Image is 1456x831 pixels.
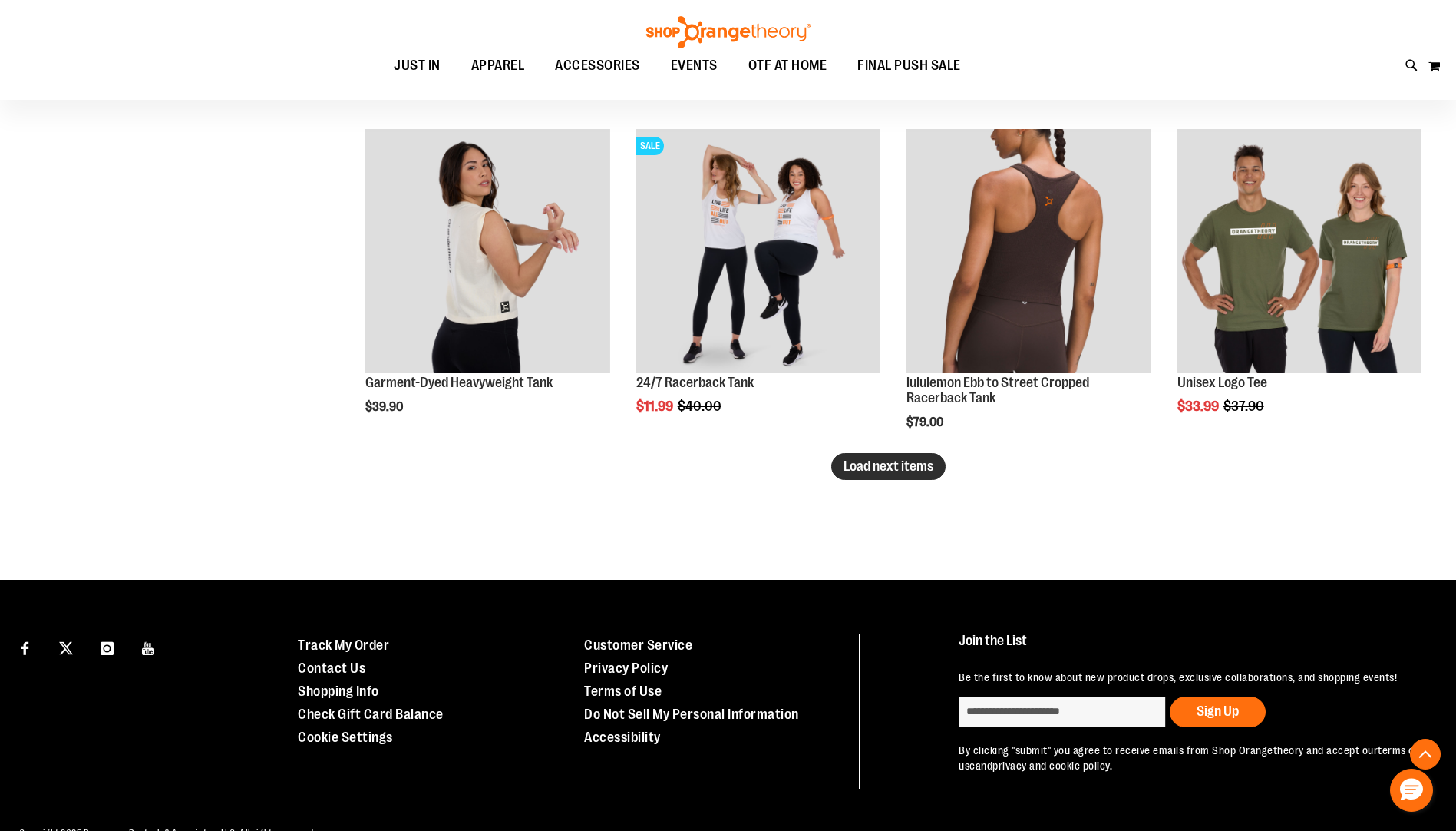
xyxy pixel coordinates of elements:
img: Twitter [59,641,73,655]
span: APPAREL [471,48,525,83]
span: EVENTS [671,48,718,83]
div: product [899,121,1158,468]
img: OTF lululemon Womens Ebb to Street Cropped Racerback Tank Brown [906,129,1151,373]
a: ACCESSORIES [540,48,655,84]
a: 24/7 Racerback Tank [636,375,754,390]
a: Privacy Policy [584,660,668,676]
input: enter email [959,697,1166,727]
a: APPAREL [456,48,540,83]
h4: Join the List [959,634,1421,662]
a: Visit our Instagram page [94,634,121,660]
span: $39.90 [365,400,405,414]
a: EVENTS [655,48,733,84]
a: JUST IN [378,48,456,84]
a: Unisex Logo Tee [1177,129,1421,376]
a: lululemon Ebb to Street Cropped Racerback Tank [906,375,1089,406]
div: product [629,121,888,453]
img: Shop Orangetheory [644,16,813,48]
button: Back To Top [1410,739,1441,770]
img: Garment-Dyed Heavyweight Tank [365,129,609,373]
a: Cookie Settings [298,730,393,745]
a: Terms of Use [584,684,662,699]
span: $79.00 [906,415,946,429]
a: Visit our X page [53,634,80,660]
a: Unisex Logo Tee [1177,375,1267,390]
span: FINAL PUSH SALE [857,48,961,83]
div: product [1170,121,1429,453]
span: Sign Up [1197,704,1239,719]
a: Customer Service [584,637,692,653]
a: FINAL PUSH SALE [842,48,976,84]
img: Unisex Logo Tee [1177,129,1421,373]
a: 24/7 Racerback TankSALE [636,129,880,376]
span: $33.99 [1177,399,1221,414]
a: Visit our Youtube page [135,634,162,660]
span: $40.00 [678,399,724,414]
a: Check Gift Card Balance [298,707,444,722]
button: Sign Up [1170,697,1266,727]
a: terms of use [959,744,1418,772]
span: $11.99 [636,399,675,414]
span: SALE [636,137,664,155]
span: Load next items [844,459,933,474]
img: 24/7 Racerback Tank [636,129,880,373]
button: Hello, have a question? Let’s chat. [1390,769,1433,812]
a: Contact Us [298,660,365,676]
span: $37.90 [1223,399,1266,414]
span: ACCESSORIES [555,48,640,83]
span: OTF AT HOME [748,48,827,83]
a: Do Not Sell My Personal Information [584,707,799,722]
div: product [358,121,617,453]
a: OTF lululemon Womens Ebb to Street Cropped Racerback Tank Brown [906,129,1151,376]
a: OTF AT HOME [733,48,843,84]
p: By clicking "submit" you agree to receive emails from Shop Orangetheory and accept our and [959,743,1421,773]
a: Shopping Info [298,684,379,699]
button: Load next items [831,453,946,480]
a: Visit our Facebook page [12,634,38,660]
a: privacy and cookie policy. [992,760,1112,772]
a: Garment-Dyed Heavyweight Tank [365,375,553,390]
p: Be the first to know about new product drops, exclusive collaborations, and shopping events! [959,670,1421,685]
a: Track My Order [298,637,389,653]
a: Garment-Dyed Heavyweight Tank [365,129,609,376]
span: JUST IN [394,48,441,83]
a: Accessibility [584,730,661,745]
